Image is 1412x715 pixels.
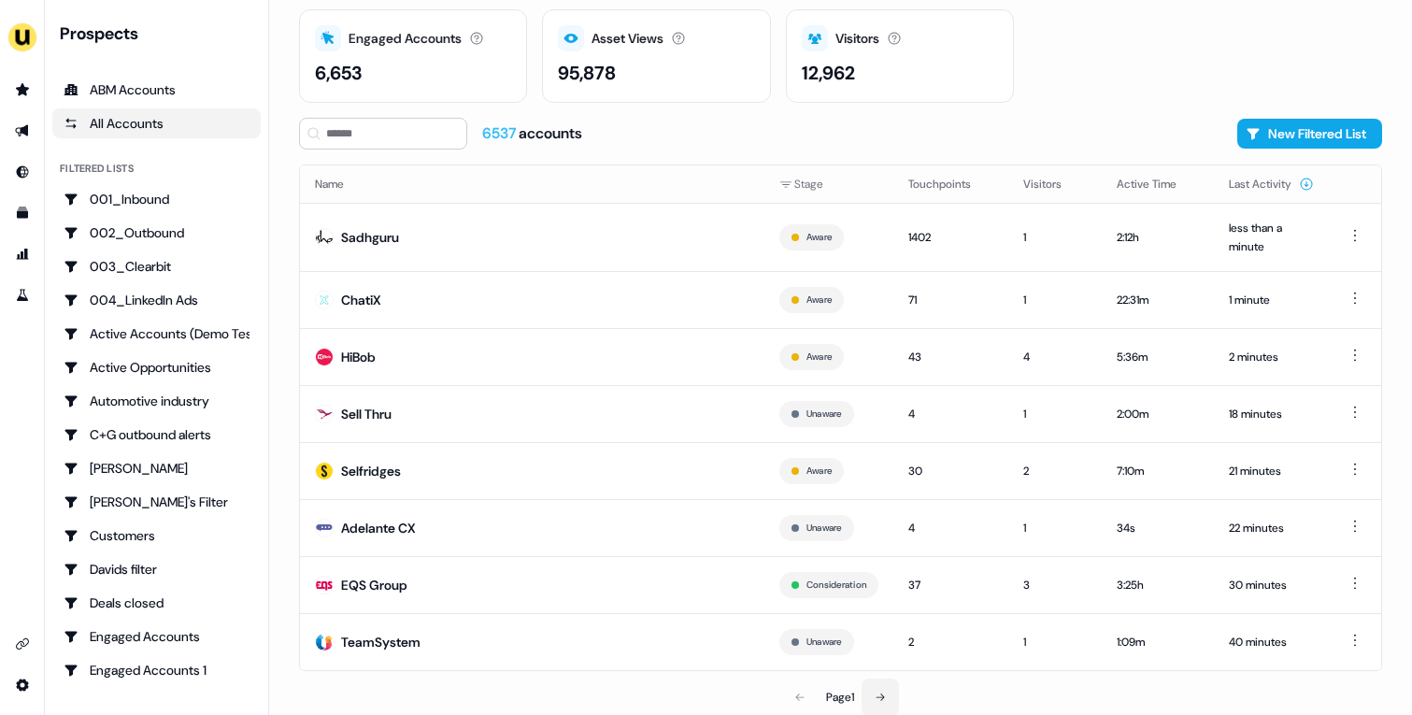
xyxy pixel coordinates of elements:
[64,358,250,377] div: Active Opportunities
[1229,291,1314,309] div: 1 minute
[1117,291,1199,309] div: 22:31m
[52,622,261,651] a: Go to Engaged Accounts
[52,588,261,618] a: Go to Deals closed
[7,629,37,659] a: Go to integrations
[52,655,261,685] a: Go to Engaged Accounts 1
[52,218,261,248] a: Go to 002_Outbound
[64,190,250,208] div: 001_Inbound
[835,29,879,49] div: Visitors
[802,59,855,87] div: 12,962
[908,462,993,480] div: 30
[7,116,37,146] a: Go to outbound experience
[908,519,993,537] div: 4
[1229,219,1314,256] div: less than a minute
[64,493,250,511] div: [PERSON_NAME]'s Filter
[1023,633,1087,651] div: 1
[300,165,764,203] th: Name
[1117,228,1199,247] div: 2:12h
[341,462,401,480] div: Selfridges
[64,223,250,242] div: 002_Outbound
[1117,633,1199,651] div: 1:09m
[315,59,362,87] div: 6,653
[1023,167,1084,201] button: Visitors
[908,633,993,651] div: 2
[1023,228,1087,247] div: 1
[1023,405,1087,423] div: 1
[341,576,407,594] div: EQS Group
[1237,119,1382,149] button: New Filtered List
[1229,576,1314,594] div: 30 minutes
[1229,519,1314,537] div: 22 minutes
[908,291,993,309] div: 71
[592,29,663,49] div: Asset Views
[908,405,993,423] div: 4
[806,577,866,593] button: Consideration
[1229,633,1314,651] div: 40 minutes
[60,161,134,177] div: Filtered lists
[1117,405,1199,423] div: 2:00m
[341,405,392,423] div: Sell Thru
[341,291,381,309] div: ChatiX
[779,175,878,193] div: Stage
[52,453,261,483] a: Go to Charlotte Stone
[1023,462,1087,480] div: 2
[908,576,993,594] div: 37
[52,319,261,349] a: Go to Active Accounts (Demo Test)
[1229,167,1314,201] button: Last Activity
[826,688,854,707] div: Page 1
[52,108,261,138] a: All accounts
[908,167,993,201] button: Touchpoints
[64,560,250,579] div: Davids filter
[64,80,250,99] div: ABM Accounts
[482,123,582,144] div: accounts
[7,670,37,700] a: Go to integrations
[64,324,250,343] div: Active Accounts (Demo Test)
[806,634,842,651] button: Unaware
[908,228,993,247] div: 1402
[1117,519,1199,537] div: 34s
[52,487,261,517] a: Go to Charlotte's Filter
[7,239,37,269] a: Go to attribution
[64,593,250,612] div: Deals closed
[1117,576,1199,594] div: 3:25h
[64,257,250,276] div: 003_Clearbit
[1023,348,1087,366] div: 4
[52,521,261,551] a: Go to Customers
[1117,167,1199,201] button: Active Time
[1023,576,1087,594] div: 3
[349,29,462,49] div: Engaged Accounts
[1229,462,1314,480] div: 21 minutes
[341,633,421,651] div: TeamSystem
[64,526,250,545] div: Customers
[806,229,832,246] button: Aware
[52,352,261,382] a: Go to Active Opportunities
[1117,462,1199,480] div: 7:10m
[806,292,832,308] button: Aware
[64,459,250,478] div: [PERSON_NAME]
[52,251,261,281] a: Go to 003_Clearbit
[64,425,250,444] div: C+G outbound alerts
[1117,348,1199,366] div: 5:36m
[806,406,842,422] button: Unaware
[341,348,376,366] div: HiBob
[64,661,250,679] div: Engaged Accounts 1
[64,627,250,646] div: Engaged Accounts
[60,22,261,45] div: Prospects
[341,228,399,247] div: Sadhguru
[482,123,519,143] span: 6537
[64,114,250,133] div: All Accounts
[1229,405,1314,423] div: 18 minutes
[7,280,37,310] a: Go to experiments
[1023,519,1087,537] div: 1
[52,420,261,450] a: Go to C+G outbound alerts
[64,291,250,309] div: 004_LinkedIn Ads
[341,519,416,537] div: Adelante CX
[64,392,250,410] div: Automotive industry
[558,59,616,87] div: 95,878
[7,198,37,228] a: Go to templates
[806,349,832,365] button: Aware
[52,184,261,214] a: Go to 001_Inbound
[52,554,261,584] a: Go to Davids filter
[52,75,261,105] a: ABM Accounts
[806,520,842,536] button: Unaware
